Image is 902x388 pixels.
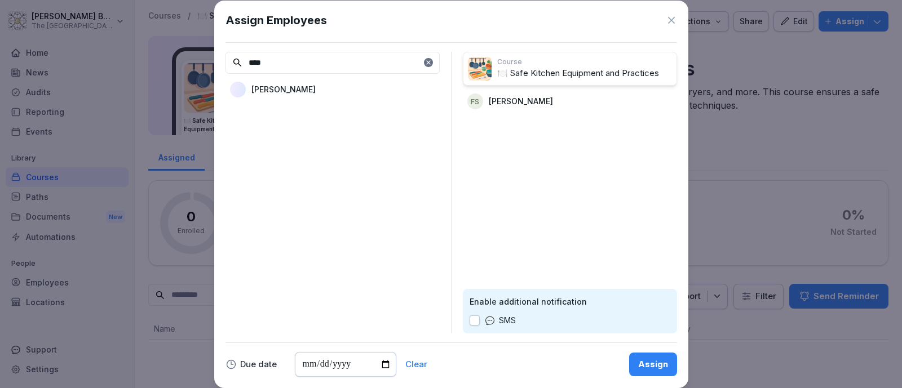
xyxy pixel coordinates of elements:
[230,82,246,97] img: ybkdrv1ctla5gvihya2vf0u3.png
[251,83,316,95] p: [PERSON_NAME]
[240,360,277,368] p: Due date
[467,93,483,109] div: FS
[629,353,677,376] button: Assign
[497,57,672,67] p: Course
[638,358,668,371] div: Assign
[489,95,553,107] p: [PERSON_NAME]
[405,360,427,368] button: Clear
[497,67,672,80] p: 🍽️ Safe Kitchen Equipment and Practices
[470,296,670,307] p: Enable additional notification
[225,12,327,29] h1: Assign Employees
[499,314,516,327] p: SMS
